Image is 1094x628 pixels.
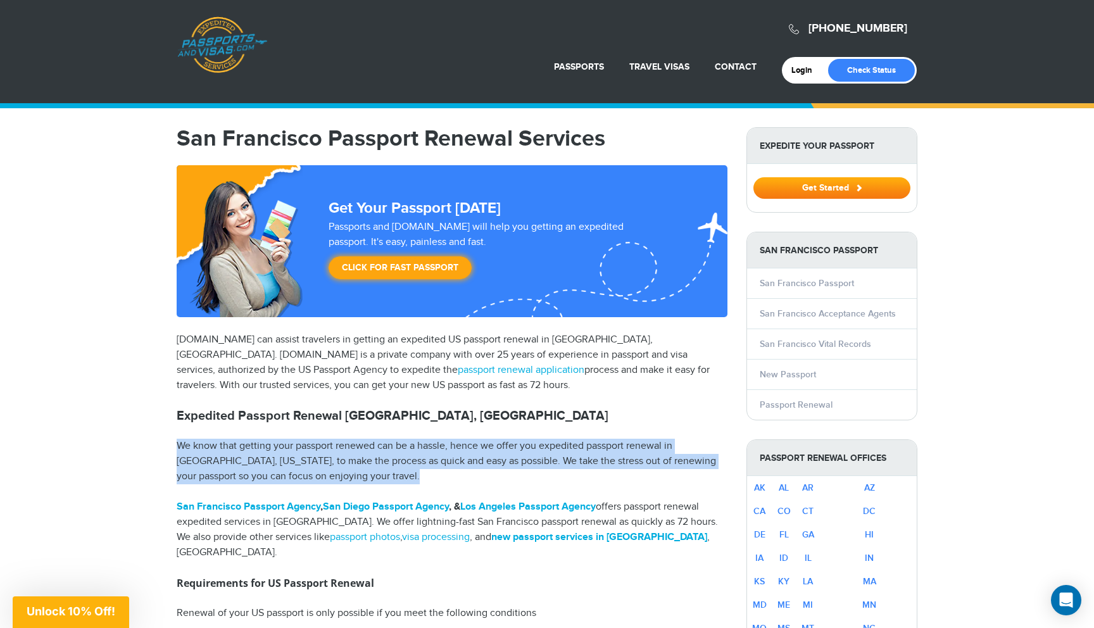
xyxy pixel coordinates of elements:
[760,308,896,319] a: San Francisco Acceptance Agents
[760,339,871,349] a: San Francisco Vital Records
[803,576,813,587] a: LA
[828,59,915,82] a: Check Status
[760,369,816,380] a: New Passport
[754,576,765,587] a: KS
[862,600,876,610] a: MN
[803,600,813,610] a: MI
[177,499,727,560] p: offers passport renewal expedited services in [GEOGRAPHIC_DATA]. We offer lightning-fast San Fran...
[753,506,765,517] a: CA
[1051,585,1081,615] div: Open Intercom Messenger
[323,501,449,513] a: San Diego Passport Agency
[753,600,767,610] a: MD
[802,506,814,517] a: CT
[177,501,320,513] a: San Francisco Passport Agency
[329,199,501,217] strong: Get Your Passport [DATE]
[808,22,907,35] a: [PHONE_NUMBER]
[177,408,608,424] strong: Expedited Passport Renewal [GEOGRAPHIC_DATA], [GEOGRAPHIC_DATA]
[177,576,374,590] strong: Requirements for US Passport Renewal
[491,531,707,543] a: new passport services in [GEOGRAPHIC_DATA]
[13,596,129,628] div: Unlock 10% Off!
[777,600,790,610] a: ME
[779,482,789,493] a: AL
[755,553,764,563] a: IA
[329,256,472,279] a: Click for Fast Passport
[177,606,727,621] p: Renewal of your US passport is only possible if you meet the following conditions
[177,127,727,150] h1: San Francisco Passport Renewal Services
[554,61,604,72] a: Passports
[779,529,789,540] a: FL
[863,506,876,517] a: DC
[865,529,874,540] a: HI
[177,16,267,73] a: Passports & [DOMAIN_NAME]
[760,278,854,289] a: San Francisco Passport
[760,399,833,410] a: Passport Renewal
[863,576,876,587] a: MA
[777,506,791,517] a: CO
[177,439,727,484] p: We know that getting your passport renewed can be a hassle, hence we offer you expedited passport...
[458,364,584,376] a: passport renewal application
[177,501,596,513] strong: , , &
[865,553,874,563] a: IN
[791,65,821,75] a: Login
[715,61,757,72] a: Contact
[778,576,789,587] a: KY
[802,482,814,493] a: AR
[747,440,917,476] strong: Passport Renewal Offices
[177,332,727,393] p: [DOMAIN_NAME] can assist travelers in getting an expedited US passport renewal in [GEOGRAPHIC_DAT...
[753,182,910,192] a: Get Started
[754,482,765,493] a: AK
[802,529,814,540] a: GA
[629,61,689,72] a: Travel Visas
[27,605,115,618] span: Unlock 10% Off!
[754,529,765,540] a: DE
[753,177,910,199] button: Get Started
[402,531,470,543] a: visa processing
[330,531,400,543] a: passport photos
[324,220,669,286] div: Passports and [DOMAIN_NAME] will help you getting an expedited passport. It's easy, painless and ...
[460,501,596,513] a: Los Angeles Passport Agency
[747,232,917,268] strong: San Francisco Passport
[779,553,788,563] a: ID
[747,128,917,164] strong: Expedite Your Passport
[805,553,812,563] a: IL
[864,482,875,493] a: AZ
